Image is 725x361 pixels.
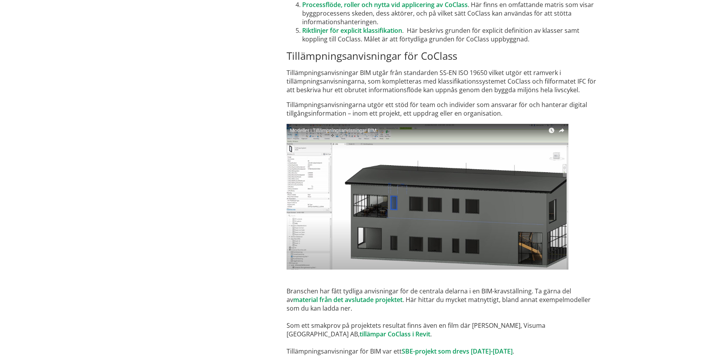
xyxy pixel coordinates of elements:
[287,124,568,270] img: TillmpningsanvisningarBIM2022-2024.jpg
[302,26,402,35] a: Riktlinjer för explicit klassifikation
[287,124,602,356] p: Branschen har fått tydliga anvisningar för de centrala delarna i en BIM-kravställning. Ta gärna d...
[302,0,602,26] li: . Här finns en omfattande matris som visar byggprocessens skeden, dess aktörer, och på vilket sät...
[287,68,602,94] p: Tillämpningsanvisningar BIM utgår från standarden SS-EN ISO 19650 vilket utgör ett ramverk i till...
[302,26,602,43] li: . Här beskrivs grunden för explicit definition av klasser samt koppling till CoClass. Målet är at...
[402,347,513,356] a: SBE-projekt som drevs [DATE]-[DATE]
[293,295,403,304] a: material från det avslutade projektet
[360,330,430,338] a: tillämpar CoClass i Revit
[287,100,602,118] p: Tillämpningsanvisningarna utgör ett stöd för team och individer som ansvarar för och hanterar dig...
[302,0,468,9] a: Processflöde, roller och nytta vid applicering av CoClass
[287,50,602,62] h2: Tillämpningsanvisningar för CoClass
